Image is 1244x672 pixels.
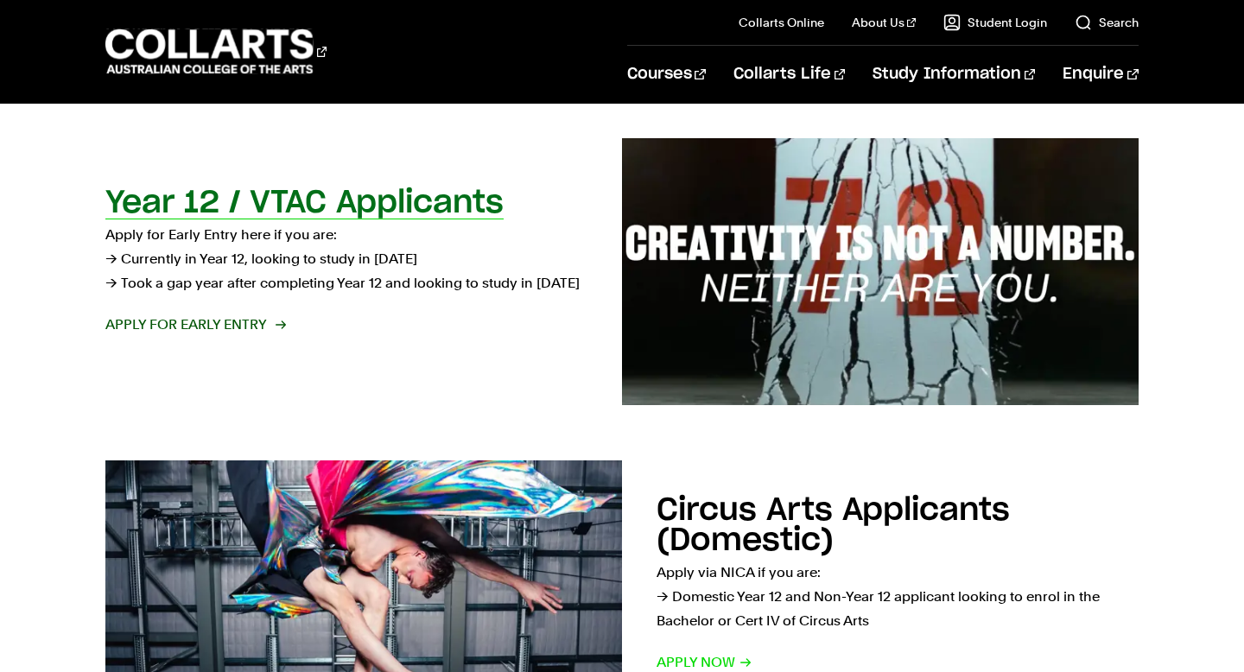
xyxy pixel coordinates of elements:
[733,46,845,103] a: Collarts Life
[1063,46,1138,103] a: Enquire
[739,14,824,31] a: Collarts Online
[105,223,587,295] p: Apply for Early Entry here if you are: → Currently in Year 12, looking to study in [DATE] → Took ...
[873,46,1035,103] a: Study Information
[105,27,327,76] div: Go to homepage
[105,313,284,337] span: Apply for Early Entry
[1075,14,1139,31] a: Search
[657,495,1010,556] h2: Circus Arts Applicants (Domestic)
[627,46,706,103] a: Courses
[943,14,1047,31] a: Student Login
[105,187,504,219] h2: Year 12 / VTAC Applicants
[657,561,1139,633] p: Apply via NICA if you are: → Domestic Year 12 and Non-Year 12 applicant looking to enrol in the B...
[852,14,916,31] a: About Us
[105,138,1138,406] a: Year 12 / VTAC Applicants Apply for Early Entry here if you are:→ Currently in Year 12, looking t...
